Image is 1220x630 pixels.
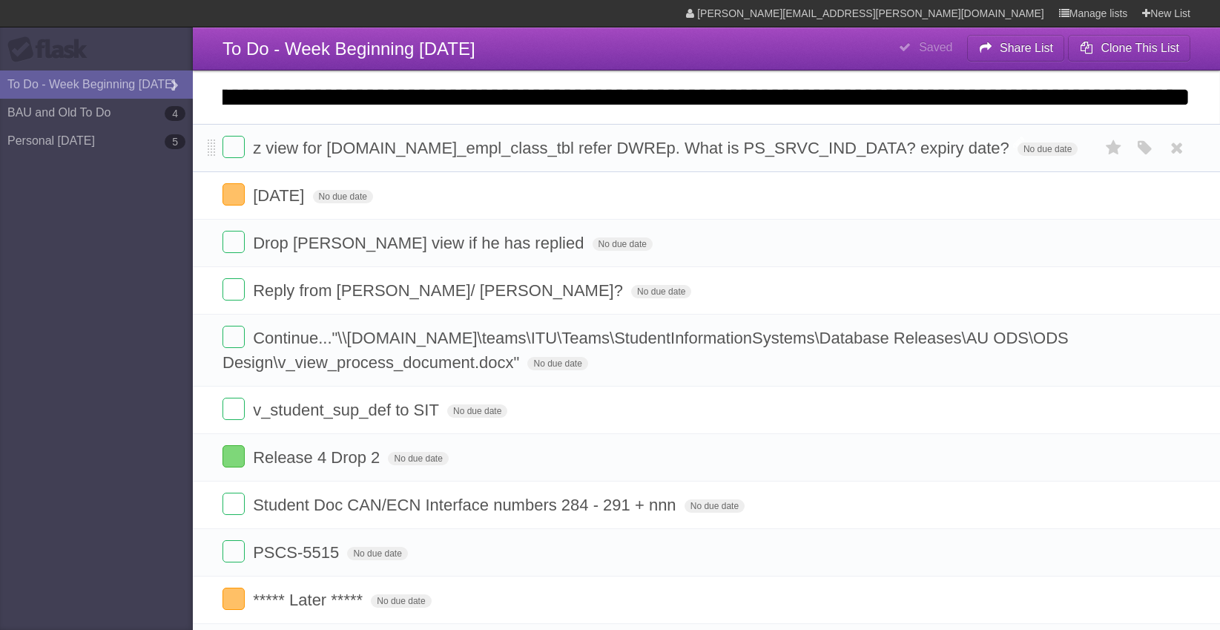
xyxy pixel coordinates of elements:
label: Done [222,493,245,515]
label: Done [222,231,245,253]
span: No due date [527,357,587,370]
span: Drop [PERSON_NAME] view if he has replied [253,234,587,252]
span: No due date [313,190,373,203]
label: Done [222,278,245,301]
b: 5 [165,134,185,149]
label: Done [222,136,245,158]
label: Done [222,588,245,610]
b: Share List [1000,42,1053,54]
label: Done [222,398,245,420]
span: No due date [631,285,691,298]
span: Release 4 Drop 2 [253,448,383,467]
b: 4 [165,106,185,121]
span: To Do - Week Beginning [DATE] [222,39,475,59]
span: Continue..."\\[DOMAIN_NAME]\teams\ITU\Teams\StudentInformationSystems\Database Releases\AU ODS\OD... [222,329,1069,372]
span: No due date [685,499,745,513]
span: No due date [371,594,431,608]
span: z view for [DOMAIN_NAME]_empl_class_tbl refer DWREp. What is PS_SRVC_IND_DATA? expiry date? [253,139,1013,157]
span: Student Doc CAN/ECN Interface numbers 284 - 291 + nnn [253,496,679,514]
label: Done [222,445,245,467]
label: Star task [1100,136,1128,160]
button: Share List [967,35,1065,62]
span: v_student_sup_def to SIT [253,401,443,419]
label: Done [222,183,245,206]
span: Reply from [PERSON_NAME]/ [PERSON_NAME]? [253,281,627,300]
span: No due date [1018,142,1078,156]
span: No due date [388,452,448,465]
b: Saved [919,41,952,53]
label: Done [222,326,245,348]
span: No due date [447,404,507,418]
b: Clone This List [1101,42,1179,54]
button: Clone This List [1068,35,1190,62]
label: Done [222,540,245,562]
div: Flask [7,36,96,63]
span: [DATE] [253,186,308,205]
span: PSCS-5515 [253,543,343,562]
span: No due date [593,237,653,251]
span: No due date [347,547,407,560]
